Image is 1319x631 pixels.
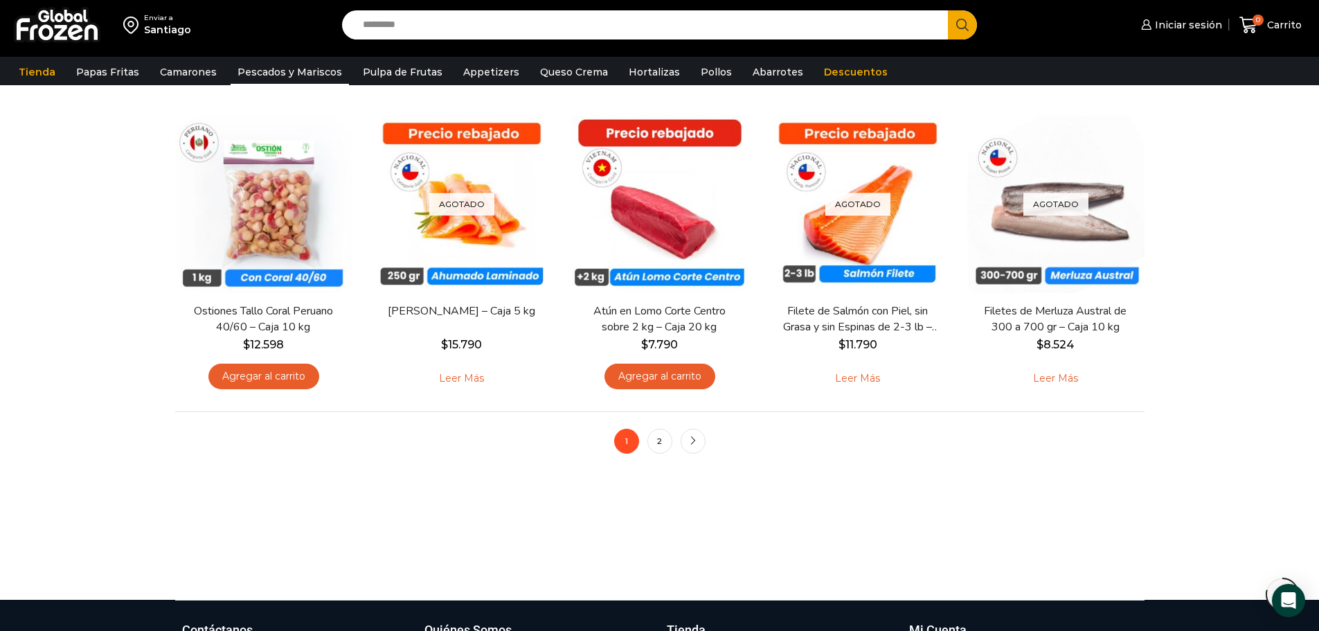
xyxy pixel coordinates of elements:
[838,338,845,351] span: $
[1023,193,1088,215] p: Agotado
[778,303,937,335] a: Filete de Salmón con Piel, sin Grasa y sin Espinas de 2-3 lb – Premium – Caja 10 kg
[208,364,319,389] a: Agregar al carrito: “Ostiones Tallo Coral Peruano 40/60 - Caja 10 kg”
[641,338,678,351] bdi: 7.790
[976,303,1135,335] a: Filetes de Merluza Austral de 300 a 700 gr – Caja 10 kg
[153,59,224,85] a: Camarones
[231,59,349,85] a: Pescados y Mariscos
[1151,18,1222,32] span: Iniciar sesión
[694,59,739,85] a: Pollos
[1012,364,1100,393] a: Leé más sobre “Filetes de Merluza Austral de 300 a 700 gr - Caja 10 kg”
[144,23,191,37] div: Santiago
[825,193,890,215] p: Agotado
[814,364,901,393] a: Leé más sobre “Filete de Salmón con Piel, sin Grasa y sin Espinas de 2-3 lb - Premium - Caja 10 kg”
[1037,338,1075,351] bdi: 8.524
[614,429,639,454] span: 1
[622,59,687,85] a: Hortalizas
[1272,584,1305,617] div: Open Intercom Messenger
[948,10,977,39] button: Search button
[441,338,448,351] span: $
[12,59,62,85] a: Tienda
[243,338,284,351] bdi: 12.598
[838,338,877,351] bdi: 11.790
[456,59,526,85] a: Appetizers
[1253,15,1264,26] span: 0
[647,429,672,454] a: 2
[580,303,739,335] a: Atún en Lomo Corte Centro sobre 2 kg – Caja 20 kg
[1236,9,1305,42] a: 0 Carrito
[1138,11,1222,39] a: Iniciar sesión
[1264,18,1302,32] span: Carrito
[183,303,343,335] a: Ostiones Tallo Coral Peruano 40/60 – Caja 10 kg
[382,303,541,319] a: [PERSON_NAME] – Caja 5 kg
[533,59,615,85] a: Queso Crema
[418,364,505,393] a: Leé más sobre “Salmón Ahumado Laminado - Caja 5 kg”
[429,193,494,215] p: Agotado
[144,13,191,23] div: Enviar a
[243,338,250,351] span: $
[356,59,449,85] a: Pulpa de Frutas
[817,59,895,85] a: Descuentos
[604,364,715,389] a: Agregar al carrito: “Atún en Lomo Corte Centro sobre 2 kg - Caja 20 kg”
[746,59,810,85] a: Abarrotes
[69,59,146,85] a: Papas Fritas
[1037,338,1043,351] span: $
[441,338,482,351] bdi: 15.790
[123,13,144,37] img: address-field-icon.svg
[641,338,648,351] span: $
